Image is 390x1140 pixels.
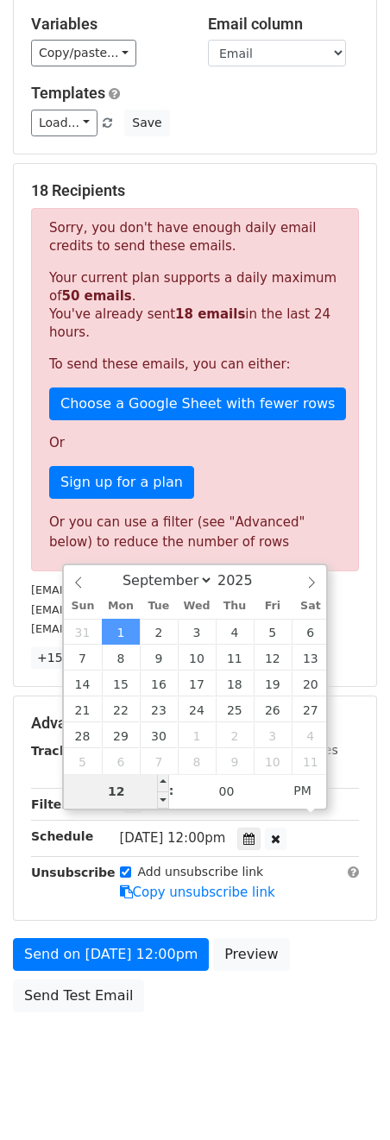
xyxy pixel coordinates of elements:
[140,619,178,645] span: September 2, 2025
[31,583,223,596] small: [EMAIL_ADDRESS][DOMAIN_NAME]
[138,863,264,881] label: Add unsubscribe link
[216,645,254,671] span: September 11, 2025
[178,696,216,722] span: September 24, 2025
[31,15,182,34] h5: Variables
[292,645,330,671] span: September 13, 2025
[304,1057,390,1140] iframe: Chat Widget
[31,829,93,843] strong: Schedule
[292,619,330,645] span: September 6, 2025
[31,744,89,758] strong: Tracking
[64,601,102,612] span: Sun
[31,603,223,616] small: [EMAIL_ADDRESS][DOMAIN_NAME]
[216,671,254,696] span: September 18, 2025
[13,938,209,971] a: Send on [DATE] 12:00pm
[140,645,178,671] span: September 9, 2025
[49,513,341,551] div: Or you can use a filter (see "Advanced" below) to reduce the number of rows
[208,15,359,34] h5: Email column
[49,219,341,255] p: Sorry, you don't have enough daily email credits to send these emails.
[49,466,194,499] a: Sign up for a plan
[216,619,254,645] span: September 4, 2025
[213,572,275,589] input: Year
[178,722,216,748] span: October 1, 2025
[102,601,140,612] span: Mon
[13,979,144,1012] a: Send Test Email
[254,601,292,612] span: Fri
[178,671,216,696] span: September 17, 2025
[120,885,275,900] a: Copy unsubscribe link
[216,748,254,774] span: October 9, 2025
[31,181,359,200] h5: 18 Recipients
[254,671,292,696] span: September 19, 2025
[292,601,330,612] span: Sat
[64,619,102,645] span: August 31, 2025
[216,722,254,748] span: October 2, 2025
[292,671,330,696] span: September 20, 2025
[49,356,341,374] p: To send these emails, you can either:
[64,645,102,671] span: September 7, 2025
[120,830,226,846] span: [DATE] 12:00pm
[31,110,97,136] a: Load...
[292,748,330,774] span: October 11, 2025
[64,774,169,809] input: Hour
[31,622,223,635] small: [EMAIL_ADDRESS][DOMAIN_NAME]
[178,645,216,671] span: September 10, 2025
[140,696,178,722] span: September 23, 2025
[31,40,136,66] a: Copy/paste...
[216,696,254,722] span: September 25, 2025
[64,671,102,696] span: September 14, 2025
[64,696,102,722] span: September 21, 2025
[140,671,178,696] span: September 16, 2025
[102,619,140,645] span: September 1, 2025
[31,647,104,669] a: +15 more
[31,866,116,879] strong: Unsubscribe
[64,722,102,748] span: September 28, 2025
[175,306,245,322] strong: 18 emails
[31,797,75,811] strong: Filters
[216,601,254,612] span: Thu
[292,696,330,722] span: September 27, 2025
[169,773,174,808] span: :
[178,601,216,612] span: Wed
[254,722,292,748] span: October 3, 2025
[254,748,292,774] span: October 10, 2025
[140,748,178,774] span: October 7, 2025
[254,645,292,671] span: September 12, 2025
[178,748,216,774] span: October 8, 2025
[64,748,102,774] span: October 5, 2025
[49,387,346,420] a: Choose a Google Sheet with fewer rows
[31,84,105,102] a: Templates
[49,434,341,452] p: Or
[140,722,178,748] span: September 30, 2025
[102,748,140,774] span: October 6, 2025
[102,671,140,696] span: September 15, 2025
[102,722,140,748] span: September 29, 2025
[102,645,140,671] span: September 8, 2025
[292,722,330,748] span: October 4, 2025
[61,288,131,304] strong: 50 emails
[254,619,292,645] span: September 5, 2025
[213,938,289,971] a: Preview
[49,269,341,342] p: Your current plan supports a daily maximum of . You've already sent in the last 24 hours.
[279,773,326,808] span: Click to toggle
[178,619,216,645] span: September 3, 2025
[31,714,359,733] h5: Advanced
[270,741,337,759] label: UTM Codes
[254,696,292,722] span: September 26, 2025
[102,696,140,722] span: September 22, 2025
[140,601,178,612] span: Tue
[124,110,169,136] button: Save
[174,774,280,809] input: Minute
